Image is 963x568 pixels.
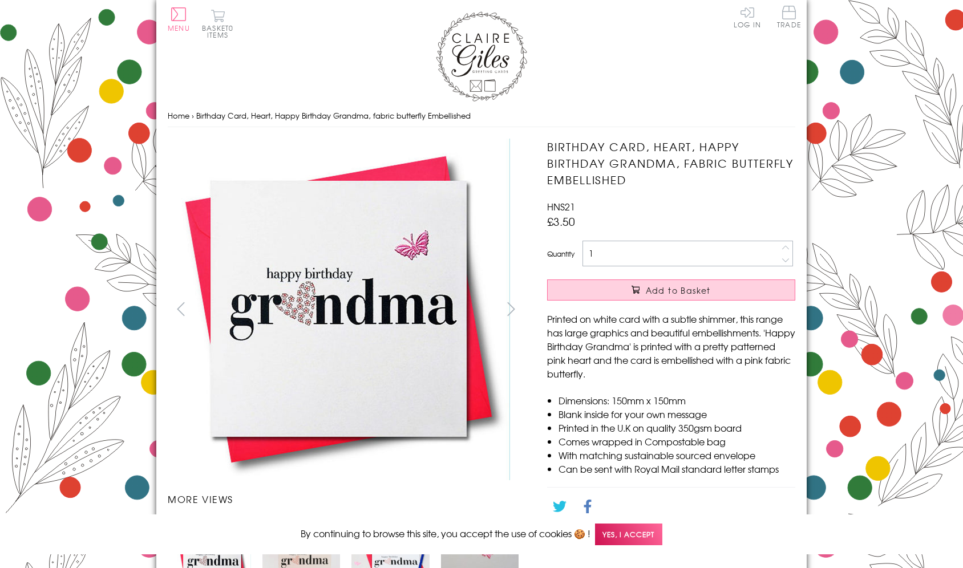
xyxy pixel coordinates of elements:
span: Birthday Card, Heart, Happy Birthday Grandma, fabric butterfly Embellished [196,110,471,121]
button: next [499,296,524,322]
button: Basket0 items [202,9,233,38]
h1: Birthday Card, Heart, Happy Birthday Grandma, fabric butterfly Embellished [547,139,795,188]
span: Menu [168,23,190,33]
li: Blank inside for your own message [559,407,795,421]
button: Menu [168,7,190,31]
a: Log In [734,6,761,28]
img: Birthday Card, Heart, Happy Birthday Grandma, fabric butterfly Embellished [168,139,510,480]
label: Quantity [547,249,574,259]
h3: More views [168,492,524,506]
li: Comes wrapped in Compostable bag [559,435,795,448]
a: Trade [777,6,801,30]
p: Printed on white card with a subtle shimmer, this range has large graphics and beautiful embellis... [547,312,795,380]
span: £3.50 [547,213,575,229]
span: Add to Basket [646,285,711,296]
span: › [192,110,194,121]
li: Dimensions: 150mm x 150mm [559,393,795,407]
li: Printed in the U.K on quality 350gsm board [559,421,795,435]
img: Claire Giles Greetings Cards [436,11,527,102]
button: Add to Basket [547,279,795,301]
li: With matching sustainable sourced envelope [559,448,795,462]
button: prev [168,296,193,322]
span: Trade [777,6,801,28]
nav: breadcrumbs [168,104,795,128]
a: Home [168,110,189,121]
li: Can be sent with Royal Mail standard letter stamps [559,462,795,476]
span: HNS21 [547,200,575,213]
span: 0 items [207,23,233,40]
span: Yes, I accept [595,524,662,546]
img: Birthday Card, Heart, Happy Birthday Grandma, fabric butterfly Embellished [524,139,867,481]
